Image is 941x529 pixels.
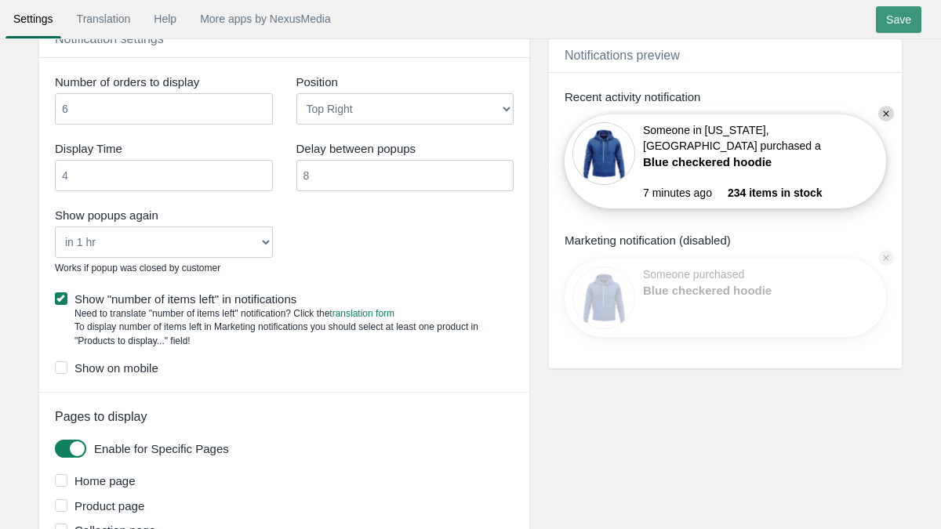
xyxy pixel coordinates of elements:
[69,5,139,33] a: Translation
[55,473,518,489] label: Home page
[146,5,184,33] a: Help
[643,122,863,185] div: Someone in [US_STATE], [GEOGRAPHIC_DATA] purchased a
[43,408,529,426] div: Pages to display
[876,6,921,33] input: Save
[94,440,506,457] label: Enable for Specific Pages
[192,5,339,33] a: More apps by NexusMedia
[572,266,635,329] img: 80x80_sample.jpg
[572,122,635,185] img: 80x80_sample.jpg
[296,74,514,90] label: Position
[728,185,823,201] span: 234 items in stock
[55,160,273,191] input: Display Time
[643,282,808,299] a: Blue checkered hoodie
[55,140,273,157] label: Display Time
[565,49,680,62] span: Notifications preview
[296,160,514,191] input: Interval Time
[565,89,886,105] div: Recent activity notification
[55,207,273,223] label: Show popups again
[643,266,808,329] div: Someone purchased
[55,307,514,347] div: Need to translate "number of items left" notification? Click the To display number of items left ...
[55,32,164,45] span: Notification settings
[5,5,61,33] a: Settings
[55,74,273,90] label: Number of orders to display
[55,498,518,514] label: Product page
[55,360,514,376] label: Show on mobile
[55,291,514,307] label: Show "number of items left" in notifications
[329,308,394,319] a: translation form
[643,185,728,201] span: 7 minutes ago
[296,140,514,157] label: Delay between popups
[643,154,808,170] a: Blue checkered hoodie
